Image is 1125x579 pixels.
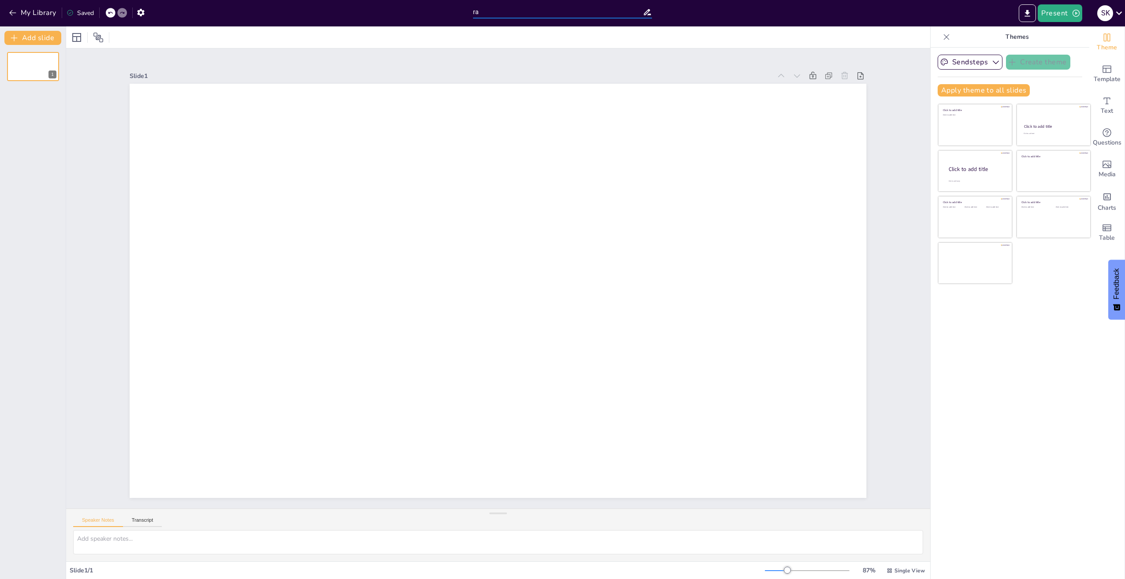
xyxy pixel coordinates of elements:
[70,566,765,575] div: Slide 1 / 1
[73,517,123,527] button: Speaker Notes
[1113,268,1121,299] span: Feedback
[965,206,984,208] div: Click to add text
[123,517,162,527] button: Transcript
[67,9,94,17] div: Saved
[1098,203,1116,213] span: Charts
[954,26,1080,48] p: Themes
[1097,5,1113,21] div: S K
[938,55,1002,70] button: Sendsteps
[1101,106,1113,116] span: Text
[943,114,1006,116] div: Click to add text
[1097,4,1113,22] button: S K
[1038,4,1082,22] button: Present
[1021,206,1049,208] div: Click to add text
[1021,154,1084,158] div: Click to add title
[1056,206,1084,208] div: Click to add text
[1024,124,1083,129] div: Click to add title
[48,71,56,78] div: 1
[949,166,1005,173] div: Click to add title
[943,200,1006,204] div: Click to add title
[93,32,104,43] span: Position
[938,84,1030,96] button: Apply theme to all slides
[943,108,1006,112] div: Click to add title
[7,6,60,20] button: My Library
[4,31,61,45] button: Add slide
[1093,138,1121,148] span: Questions
[858,566,879,575] div: 87 %
[986,206,1006,208] div: Click to add text
[1099,233,1115,243] span: Table
[1097,43,1117,52] span: Theme
[949,180,1004,182] div: Click to add body
[1024,133,1082,135] div: Click to add text
[1089,58,1125,90] div: Add ready made slides
[1089,26,1125,58] div: Change the overall theme
[894,567,925,574] span: Single View
[1089,185,1125,217] div: Add charts and graphs
[1006,55,1070,70] button: Create theme
[1108,260,1125,319] button: Feedback - Show survey
[130,72,771,80] div: Slide 1
[7,52,59,81] div: 1
[1094,74,1121,84] span: Template
[1021,200,1084,204] div: Click to add title
[1089,90,1125,122] div: Add text boxes
[1089,217,1125,249] div: Add a table
[1089,122,1125,153] div: Get real-time input from your audience
[1099,170,1116,179] span: Media
[473,6,642,19] input: Insert title
[1089,153,1125,185] div: Add images, graphics, shapes or video
[70,30,84,45] div: Layout
[943,206,963,208] div: Click to add text
[1019,4,1036,22] button: Export to PowerPoint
